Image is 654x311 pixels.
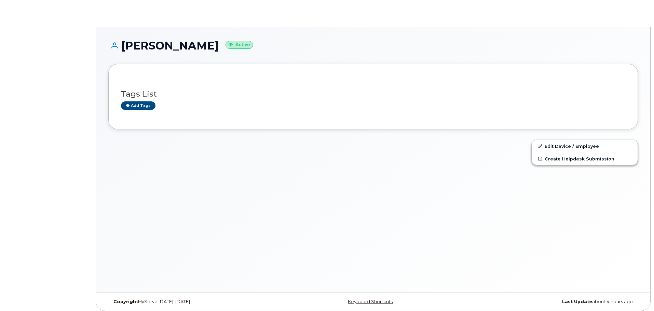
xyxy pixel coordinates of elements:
strong: Last Update [562,299,592,304]
a: Keyboard Shortcuts [348,299,393,304]
h3: Tags List [121,90,625,98]
a: Add tags [121,101,155,110]
div: MyServe [DATE]–[DATE] [108,299,285,305]
div: about 4 hours ago [461,299,638,305]
a: Edit Device / Employee [532,140,638,152]
strong: Copyright [113,299,138,304]
h1: [PERSON_NAME] [108,40,638,52]
a: Create Helpdesk Submission [532,153,638,165]
small: Active [226,41,253,49]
